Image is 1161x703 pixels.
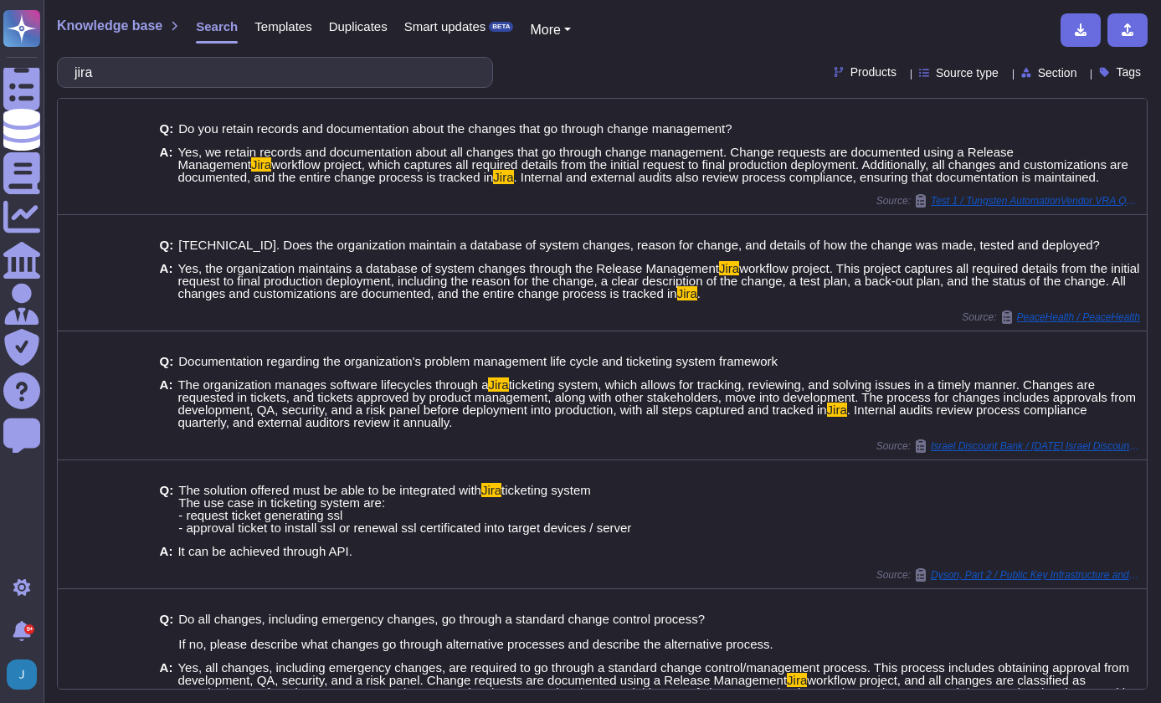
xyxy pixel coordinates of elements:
[177,403,1087,429] span: . Internal audits review process compliance quarterly, and external auditors review it annually.
[177,544,352,558] span: It can be achieved through API.
[177,660,1129,687] span: Yes, all changes, including emergency changes, are required to go through a standard change contr...
[178,483,631,535] span: ticketing system The use case in ticketing system are: - request ticket generating ssl - approval...
[677,286,697,300] mark: Jira
[160,545,173,557] b: A:
[24,624,34,634] div: 9+
[160,378,173,428] b: A:
[1017,312,1140,322] span: PeaceHealth / PeaceHealth
[178,121,732,136] span: Do you retain records and documentation about the changes that go through change management?
[530,23,560,37] span: More
[177,261,719,275] span: Yes, the organization maintains a database of system changes through the Release Management
[719,261,739,275] mark: Jira
[66,58,475,87] input: Search a question or template...
[1038,67,1077,79] span: Section
[481,483,501,497] mark: Jira
[936,67,999,79] span: Source type
[931,196,1140,206] span: Test 1 / Tungsten AutomationVendor VRA Questionnaire General
[876,568,1140,582] span: Source:
[177,377,488,392] span: The organization manages software lifecycles through a
[160,239,174,251] b: Q:
[876,439,1140,453] span: Source:
[931,441,1140,451] span: Israel Discount Bank / [DATE] Israel Discount Bank SIG Lite 2021
[962,310,1140,324] span: Source:
[160,613,174,650] b: Q:
[850,66,896,78] span: Products
[57,19,162,33] span: Knowledge base
[160,262,173,300] b: A:
[178,483,481,497] span: The solution offered must be able to be integrated with
[493,170,513,184] mark: Jira
[530,20,571,40] button: More
[876,194,1140,208] span: Source:
[7,659,37,690] img: user
[160,355,174,367] b: Q:
[178,612,773,651] span: Do all changes, including emergency changes, go through a standard change control process? If no,...
[488,377,508,392] mark: Jira
[251,157,271,172] mark: Jira
[254,20,311,33] span: Templates
[489,22,513,32] div: BETA
[177,157,1128,184] span: workflow project, which captures all required details from the initial request to final productio...
[404,20,486,33] span: Smart updates
[177,377,1136,417] span: ticketing system, which allows for tracking, reviewing, and solving issues in a timely manner. Ch...
[177,145,1013,172] span: Yes, we retain records and documentation about all changes that go through change management. Cha...
[514,170,1100,184] span: . Internal and external audits also review process compliance, ensuring that documentation is mai...
[177,261,1139,300] span: workflow project. This project captures all required details from the initial request to final pr...
[160,122,174,135] b: Q:
[931,570,1140,580] span: Dyson, Part 2 / Public Key Infrastructure and Certificate Lifecycle Management general question
[160,146,173,183] b: A:
[827,403,847,417] mark: Jira
[3,656,49,693] button: user
[1116,66,1141,78] span: Tags
[160,484,174,534] b: Q:
[787,673,807,687] mark: Jira
[178,238,1100,252] span: [TECHNICAL_ID]. Does the organization maintain a database of system changes, reason for change, a...
[178,354,778,368] span: Documentation regarding the organization's problem management life cycle and ticketing system fra...
[196,20,238,33] span: Search
[697,286,701,300] span: .
[329,20,388,33] span: Duplicates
